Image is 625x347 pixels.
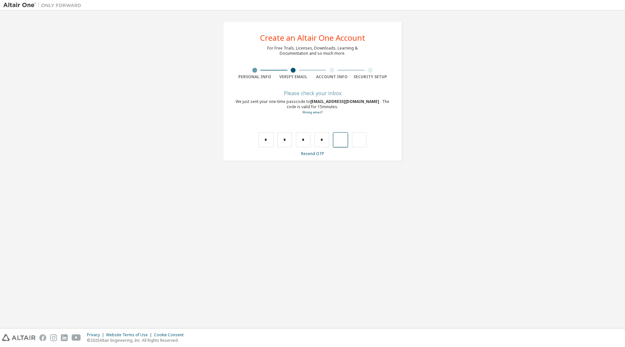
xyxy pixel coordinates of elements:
a: Go back to the registration form [302,110,323,114]
img: instagram.svg [50,334,57,341]
a: Resend OTP [301,151,324,156]
div: Verify Email [274,74,313,80]
div: Personal Info [235,74,274,80]
div: Website Terms of Use [106,332,154,338]
div: Privacy [87,332,106,338]
p: © 2025 Altair Engineering, Inc. All Rights Reserved. [87,338,187,343]
img: altair_logo.svg [2,334,35,341]
div: Please check your inbox [235,91,390,95]
div: Cookie Consent [154,332,187,338]
div: For Free Trials, Licenses, Downloads, Learning & Documentation and so much more. [267,46,358,56]
div: We just sent your one-time passcode to . The code is valid for 15 minutes. [235,99,390,115]
div: Security Setup [351,74,390,80]
div: Create an Altair One Account [260,34,365,42]
img: facebook.svg [39,334,46,341]
img: Altair One [3,2,85,8]
div: Account Info [312,74,351,80]
img: linkedin.svg [61,334,68,341]
span: [EMAIL_ADDRESS][DOMAIN_NAME] [310,99,380,104]
img: youtube.svg [72,334,81,341]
